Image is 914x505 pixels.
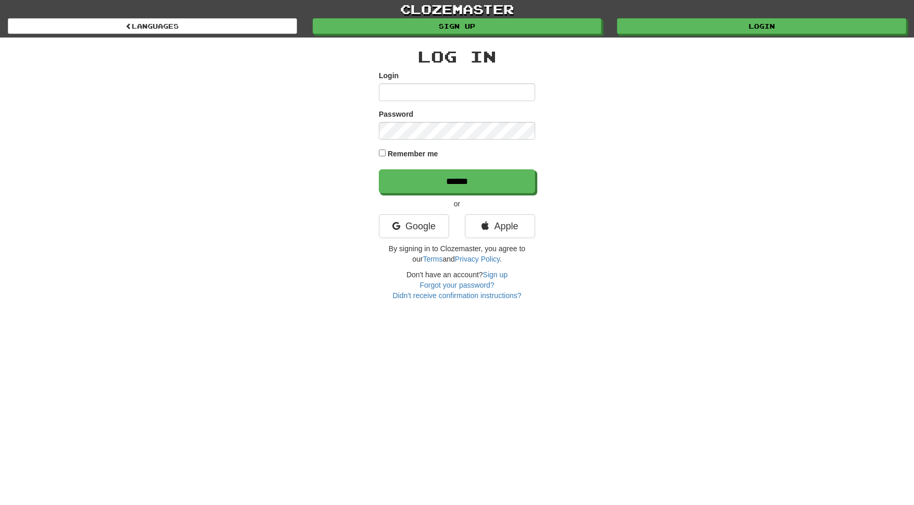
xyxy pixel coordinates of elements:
a: Sign up [313,18,602,34]
a: Google [379,214,449,238]
a: Didn't receive confirmation instructions? [392,291,521,300]
label: Password [379,109,413,119]
label: Remember me [388,149,438,159]
a: Languages [8,18,297,34]
a: Forgot your password? [419,281,494,289]
a: Login [617,18,906,34]
div: Don't have an account? [379,269,535,301]
h2: Log In [379,48,535,65]
a: Apple [465,214,535,238]
a: Privacy Policy [455,255,500,263]
a: Sign up [483,270,508,279]
label: Login [379,70,399,81]
p: By signing in to Clozemaster, you agree to our and . [379,243,535,264]
p: or [379,199,535,209]
a: Terms [423,255,442,263]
